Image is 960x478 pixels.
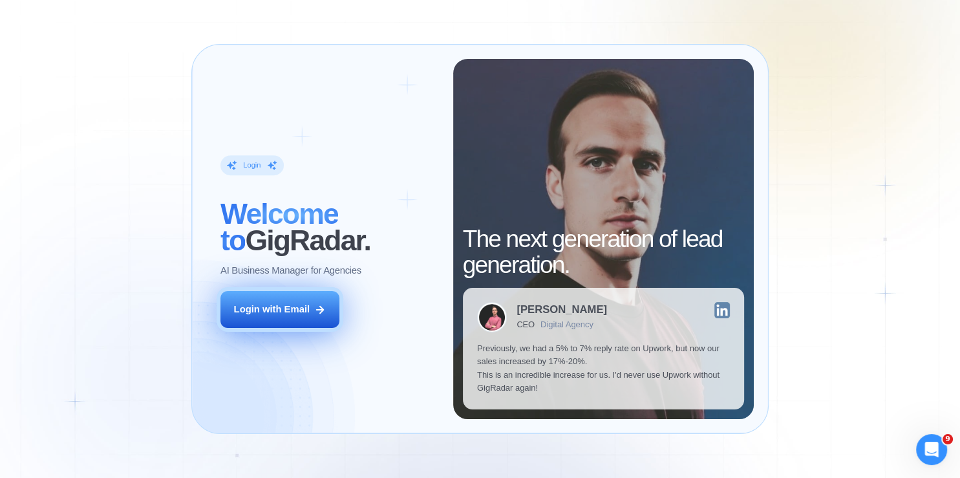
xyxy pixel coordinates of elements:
[477,342,730,395] p: Previously, we had a 5% to 7% reply rate on Upwork, but now our sales increased by 17%-20%. This ...
[220,264,361,277] p: AI Business Manager for Agencies
[234,303,310,316] div: Login with Email
[943,434,953,444] span: 9
[243,160,261,170] div: Login
[540,320,593,330] div: Digital Agency
[220,198,338,256] span: Welcome to
[220,291,339,329] button: Login with Email
[220,201,438,254] h2: ‍ GigRadar.
[517,320,534,330] div: CEO
[916,434,947,465] iframe: Intercom live chat
[517,305,607,316] div: [PERSON_NAME]
[463,226,745,279] h2: The next generation of lead generation.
